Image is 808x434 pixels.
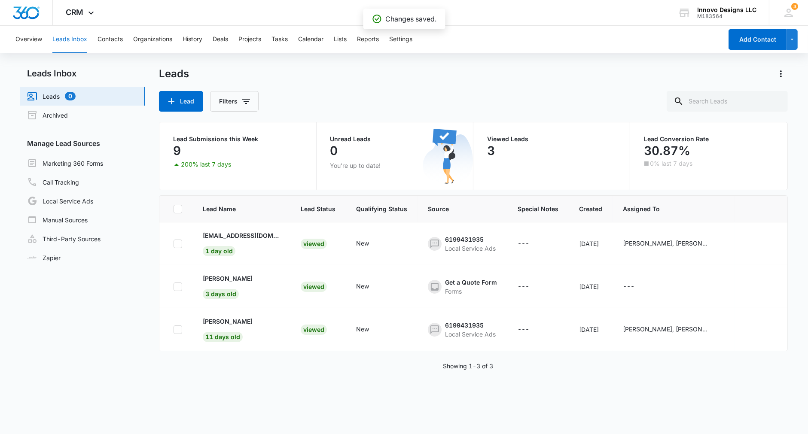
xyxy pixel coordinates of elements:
span: 3 days old [203,289,239,299]
button: Overview [15,26,42,53]
span: Lead Name [203,204,280,213]
button: Contacts [98,26,123,53]
button: Leads Inbox [52,26,87,53]
div: New [356,239,369,248]
div: Forms [445,287,497,296]
div: Local Service Ads [445,330,496,339]
div: - - Select to Edit Field [518,325,545,335]
button: Actions [774,67,788,81]
div: --- [518,325,529,335]
p: 200% last 7 days [181,161,231,167]
p: [PERSON_NAME] [203,274,253,283]
div: [DATE] [579,325,602,334]
div: New [356,282,369,291]
p: 9 [173,144,181,158]
span: Created [579,204,602,213]
a: Viewed [301,240,327,247]
a: Manual Sources [27,215,88,225]
div: Viewed [301,239,327,249]
p: Viewed Leads [487,136,616,142]
div: [PERSON_NAME], [PERSON_NAME], [PERSON_NAME], [PERSON_NAME] [623,325,709,334]
div: - - Select to Edit Field [356,325,384,335]
div: 6199431935 [445,321,496,330]
a: Local Service Ads [27,196,93,206]
button: History [183,26,202,53]
a: Viewed [301,283,327,290]
button: Settings [389,26,412,53]
p: [EMAIL_ADDRESS][DOMAIN_NAME] [203,231,280,240]
button: Organizations [133,26,172,53]
a: [PERSON_NAME]3 days old [203,274,280,297]
span: 11 days old [203,332,243,342]
input: Search Leads [667,91,788,112]
div: --- [518,282,529,292]
p: 0% last 7 days [650,161,692,167]
button: Filters [210,91,259,112]
div: New [356,325,369,334]
span: Source [428,204,497,213]
div: - - Select to Edit Field [356,239,384,249]
div: - - Select to Edit Field [623,325,724,335]
a: Call Tracking [27,177,79,187]
a: [PERSON_NAME]11 days old [203,317,280,340]
div: notifications count [791,3,798,10]
a: Third-Party Sources [27,234,101,244]
button: Lead [159,91,203,112]
span: Assigned To [623,204,724,213]
span: CRM [66,8,84,17]
p: Lead Conversion Rate [644,136,773,142]
div: account id [697,13,756,19]
div: Local Service Ads [445,244,496,253]
a: Archived [27,110,68,120]
div: - - Select to Edit Field [518,239,545,249]
h2: Leads Inbox [20,67,145,80]
p: 3 [487,144,495,158]
p: Lead Submissions this Week [173,136,302,142]
div: Get a Quote Form [445,278,497,287]
p: [PERSON_NAME] [203,317,253,326]
span: Lead Status [301,204,335,213]
span: 3 [791,3,798,10]
a: Zapier [27,253,61,262]
div: [DATE] [579,239,602,248]
p: Changes saved. [385,14,436,24]
a: Marketing 360 Forms [27,158,103,168]
button: Tasks [271,26,288,53]
div: - - Select to Edit Field [356,282,384,292]
button: Add Contact [729,29,787,50]
p: Unread Leads [330,136,459,142]
h3: Manage Lead Sources [20,138,145,149]
div: Viewed [301,325,327,335]
a: Viewed [301,326,327,333]
a: [EMAIL_ADDRESS][DOMAIN_NAME]1 day old [203,231,280,255]
span: Qualifying Status [356,204,407,213]
p: Showing 1-3 of 3 [443,361,494,370]
p: 30.87% [644,144,690,158]
button: Deals [213,26,228,53]
div: 6199431935 [445,235,496,244]
h1: Leads [159,67,189,80]
div: --- [623,282,634,292]
button: Calendar [298,26,323,53]
p: 0 [330,144,338,158]
div: - - Select to Edit Field [518,282,545,292]
div: Viewed [301,282,327,292]
p: You’re up to date! [330,161,459,170]
div: - - Select to Edit Field [623,239,724,249]
a: Leads0 [27,91,76,101]
div: [PERSON_NAME], [PERSON_NAME], [PERSON_NAME], [PERSON_NAME] [623,239,709,248]
span: 1 day old [203,246,235,256]
div: --- [518,239,529,249]
span: Special Notes [518,204,558,213]
div: account name [697,6,756,13]
button: Reports [357,26,379,53]
div: - - Select to Edit Field [623,282,650,292]
button: Lists [334,26,347,53]
button: Projects [238,26,261,53]
div: [DATE] [579,282,602,291]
